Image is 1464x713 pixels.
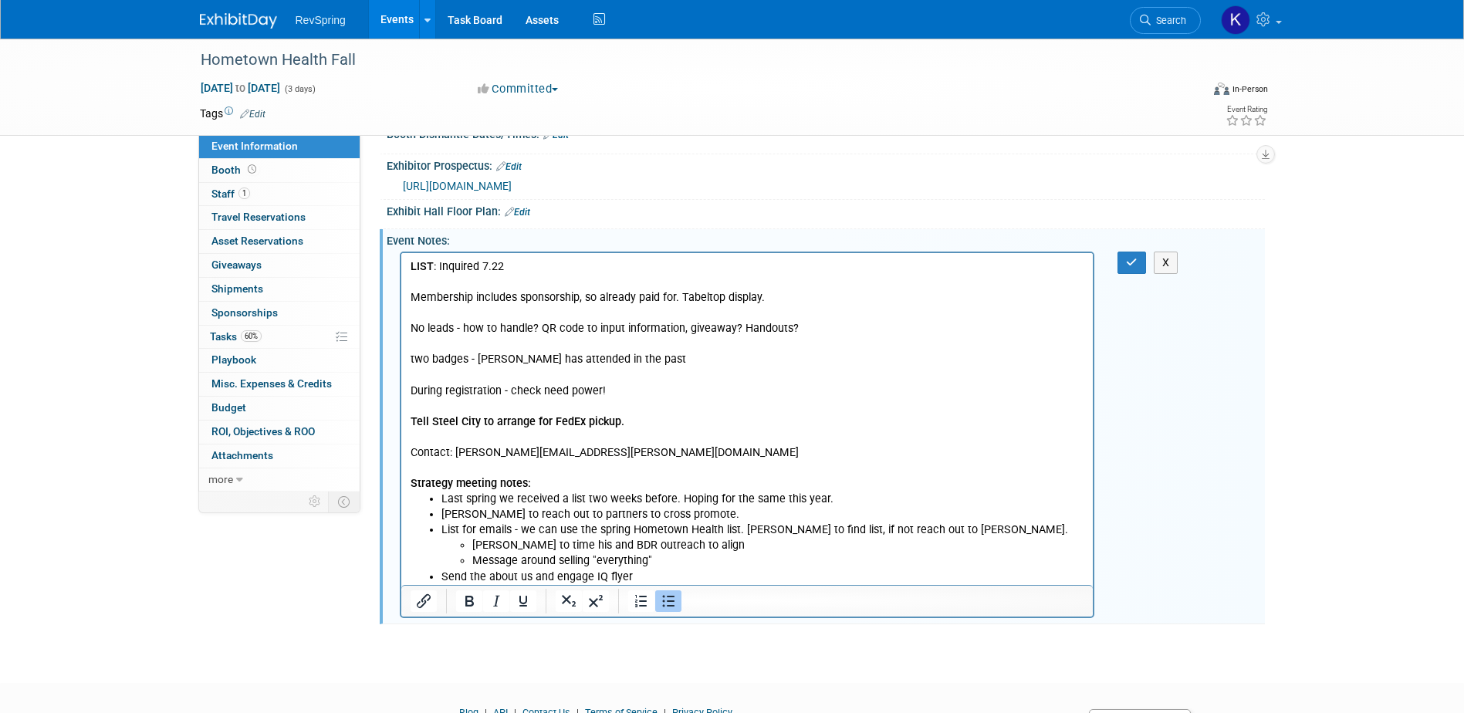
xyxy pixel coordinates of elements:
[211,377,332,390] span: Misc. Expenses & Credits
[240,109,265,120] a: Edit
[505,207,530,218] a: Edit
[200,13,277,29] img: ExhibitDay
[1154,252,1178,274] button: X
[238,188,250,199] span: 1
[211,306,278,319] span: Sponsorships
[199,421,360,444] a: ROI, Objectives & ROO
[211,235,303,247] span: Asset Reservations
[211,164,259,176] span: Booth
[401,253,1094,585] iframe: Rich Text Area
[211,188,250,200] span: Staff
[199,468,360,492] a: more
[199,254,360,277] a: Giveaways
[472,81,564,97] button: Committed
[1221,5,1250,35] img: Kelsey Culver
[387,154,1265,174] div: Exhibitor Prospectus:
[510,590,536,612] button: Underline
[211,401,246,414] span: Budget
[1214,83,1229,95] img: Format-Inperson.png
[1110,80,1269,103] div: Event Format
[1151,15,1186,26] span: Search
[387,200,1265,220] div: Exhibit Hall Floor Plan:
[411,590,437,612] button: Insert/edit link
[233,82,248,94] span: to
[211,259,262,271] span: Giveaways
[296,14,346,26] span: RevSpring
[456,590,482,612] button: Bold
[199,349,360,372] a: Playbook
[210,330,262,343] span: Tasks
[208,473,233,485] span: more
[199,326,360,349] a: Tasks60%
[200,81,281,95] span: [DATE] [DATE]
[241,330,262,342] span: 60%
[211,425,315,438] span: ROI, Objectives & ROO
[199,135,360,158] a: Event Information
[199,302,360,325] a: Sponsorships
[283,84,316,94] span: (3 days)
[556,590,582,612] button: Subscript
[403,180,512,192] a: [URL][DOMAIN_NAME]
[200,106,265,121] td: Tags
[199,397,360,420] a: Budget
[387,229,1265,248] div: Event Notes:
[302,492,329,512] td: Personalize Event Tab Strip
[199,444,360,468] a: Attachments
[328,492,360,512] td: Toggle Event Tabs
[211,353,256,366] span: Playbook
[628,590,654,612] button: Numbered list
[199,159,360,182] a: Booth
[583,590,609,612] button: Superscript
[199,183,360,206] a: Staff1
[199,373,360,396] a: Misc. Expenses & Credits
[211,282,263,295] span: Shipments
[1232,83,1268,95] div: In-Person
[211,140,298,152] span: Event Information
[195,46,1178,74] div: Hometown Health Fall
[483,590,509,612] button: Italic
[655,590,681,612] button: Bullet list
[211,449,273,461] span: Attachments
[199,278,360,301] a: Shipments
[199,230,360,253] a: Asset Reservations
[1130,7,1201,34] a: Search
[496,161,522,172] a: Edit
[211,211,306,223] span: Travel Reservations
[199,206,360,229] a: Travel Reservations
[245,164,259,175] span: Booth not reserved yet
[1226,106,1267,113] div: Event Rating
